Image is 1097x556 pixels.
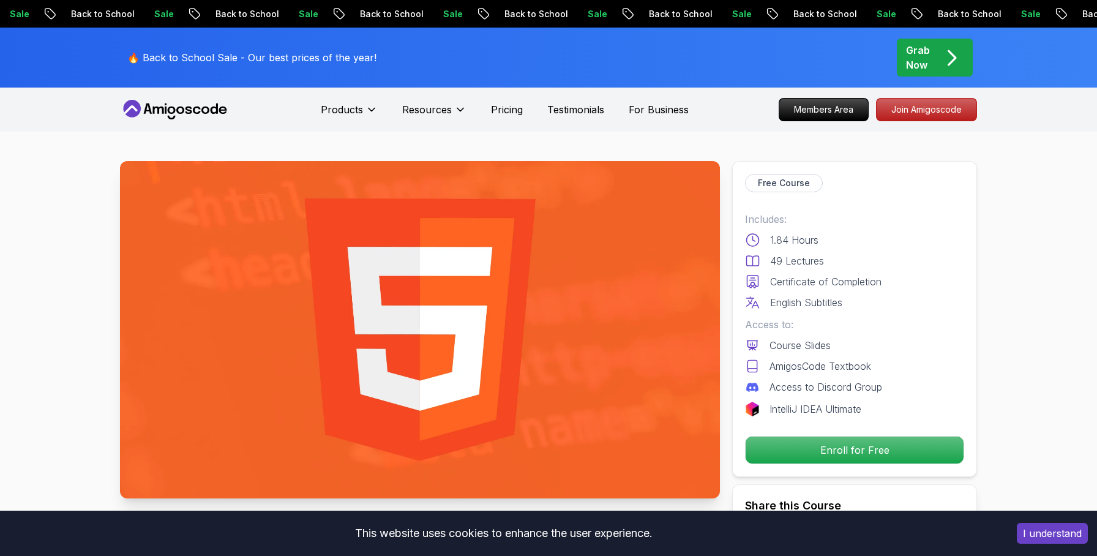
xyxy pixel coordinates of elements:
[865,8,904,20] p: Sale
[769,338,831,353] p: Course Slides
[321,102,378,127] button: Products
[779,98,869,121] a: Members Area
[491,102,523,117] a: Pricing
[432,8,471,20] p: Sale
[629,102,689,117] a: For Business
[402,102,466,127] button: Resources
[493,8,576,20] p: Back to School
[204,8,287,20] p: Back to School
[745,402,760,416] img: jetbrains logo
[779,99,868,121] p: Members Area
[769,359,871,374] p: AmigosCode Textbook
[576,8,615,20] p: Sale
[770,295,842,310] p: English Subtitles
[547,102,604,117] a: Testimonials
[758,177,810,189] p: Free Course
[782,8,865,20] p: Back to School
[769,402,861,416] p: IntelliJ IDEA Ultimate
[9,520,998,547] div: This website uses cookies to enhance the user experience.
[1009,8,1049,20] p: Sale
[745,497,964,514] h2: Share this Course
[120,161,720,498] img: html-for-beginners_thumbnail
[906,43,930,72] p: Grab Now
[926,8,1009,20] p: Back to School
[402,102,452,117] p: Resources
[770,274,882,289] p: Certificate of Completion
[876,98,977,121] a: Join Amigoscode
[769,380,882,394] p: Access to Discord Group
[745,436,964,464] button: Enroll for Free
[746,437,964,464] p: Enroll for Free
[287,8,326,20] p: Sale
[321,102,363,117] p: Products
[745,212,964,227] p: Includes:
[348,8,432,20] p: Back to School
[721,8,760,20] p: Sale
[877,99,976,121] p: Join Amigoscode
[143,8,182,20] p: Sale
[1017,523,1088,544] button: Accept cookies
[127,50,376,65] p: 🔥 Back to School Sale - Our best prices of the year!
[59,8,143,20] p: Back to School
[770,233,818,247] p: 1.84 Hours
[745,317,964,332] p: Access to:
[770,254,824,268] p: 49 Lectures
[637,8,721,20] p: Back to School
